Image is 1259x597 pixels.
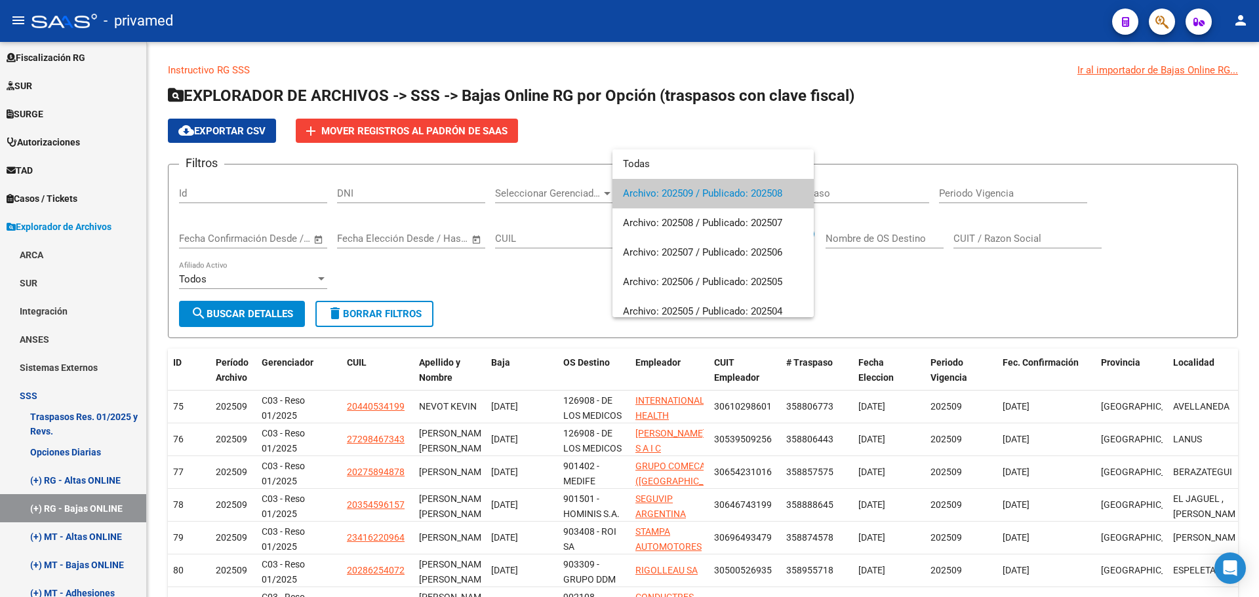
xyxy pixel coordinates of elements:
span: Archivo: 202505 / Publicado: 202504 [623,297,803,326]
span: Todas [623,149,803,179]
span: Archivo: 202506 / Publicado: 202505 [623,267,803,297]
span: Archivo: 202509 / Publicado: 202508 [623,179,803,208]
span: Archivo: 202508 / Publicado: 202507 [623,208,803,238]
div: Open Intercom Messenger [1214,552,1246,584]
span: Archivo: 202507 / Publicado: 202506 [623,238,803,267]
